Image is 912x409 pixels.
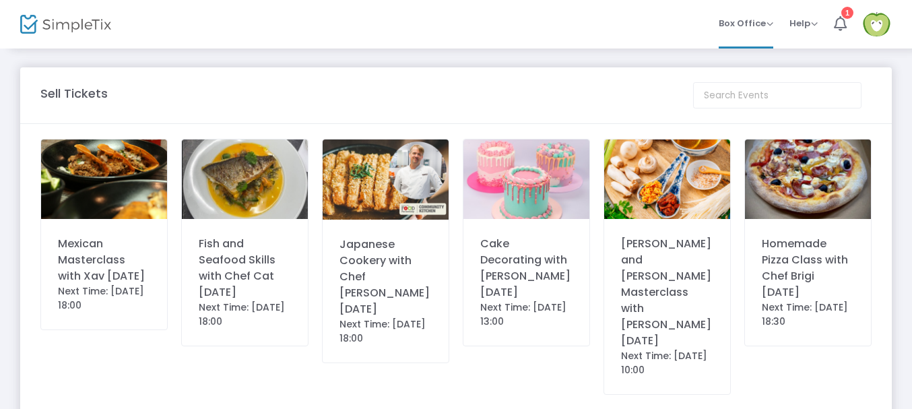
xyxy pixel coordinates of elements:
span: Box Office [719,17,773,30]
img: CakeDecoratingclass.JPG [463,139,589,219]
div: Next Time: [DATE] 18:30 [762,301,854,329]
div: Homemade Pizza Class with Chef Brigi [DATE] [762,236,854,301]
div: Next Time: [DATE] 18:00 [58,284,150,313]
img: 349763638658079645178114638548374119540310638409456184008681638365294165317371638327186705917278N... [323,139,449,220]
div: Next Time: [DATE] 13:00 [480,301,573,329]
m-panel-title: Sell Tickets [40,84,108,102]
div: 1 [841,7,853,19]
span: Help [789,17,818,30]
div: Next Time: [DATE] 10:00 [621,349,713,377]
img: 638888687073624344638700265070423516638677021801469261birria.png [41,139,167,219]
div: Japanese Cookery with Chef [PERSON_NAME] [DATE] [339,237,432,317]
img: 638802234521317166638699465562055313Untitleddesign1.png [604,139,730,219]
div: Next Time: [DATE] 18:00 [339,317,432,346]
input: Search Events [693,82,861,108]
div: Next Time: [DATE] 18:00 [199,301,291,329]
div: [PERSON_NAME] and [PERSON_NAME] Masterclass with [PERSON_NAME] [DATE] [621,236,713,349]
div: Mexican Masterclass with Xav [DATE] [58,236,150,284]
img: 638888745243518163Pizza.jpg [745,139,871,219]
div: Fish and Seafood Skills with Chef Cat [DATE] [199,236,291,301]
div: Cake Decorating with [PERSON_NAME] [DATE] [480,236,573,301]
img: 638844550827887717Fish.jpg [182,139,308,219]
